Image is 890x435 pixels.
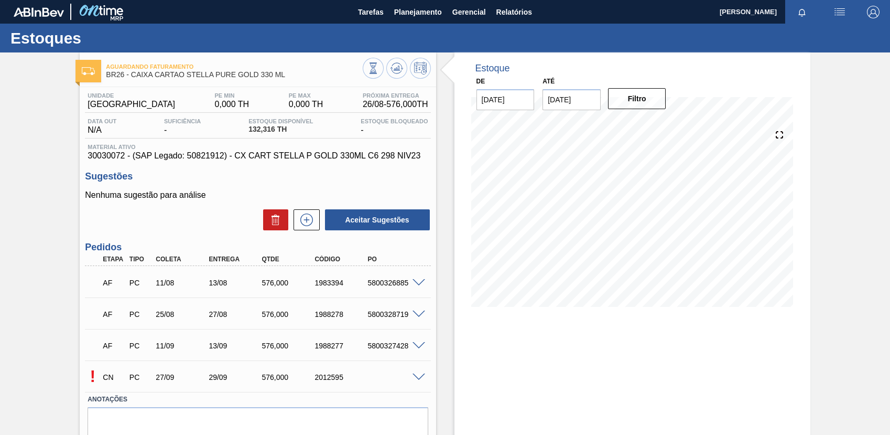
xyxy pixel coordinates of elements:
div: 29/09/2025 [206,373,265,381]
p: Nenhuma sugestão para análise [85,190,430,200]
div: Estoque [475,63,510,74]
span: Aguardando Faturamento [106,63,362,70]
span: BR26 - CAIXA CARTAO STELLA PURE GOLD 330 ML [106,71,362,79]
span: Suficiência [164,118,201,124]
div: Aguardando Faturamento [100,271,127,294]
div: Qtde [259,256,318,263]
p: AF [103,342,124,350]
div: 25/08/2025 [153,310,212,319]
img: Ícone [82,67,95,75]
p: AF [103,279,124,287]
div: 11/08/2025 [153,279,212,287]
button: Filtro [608,88,666,109]
div: Aguardando Faturamento [100,334,127,357]
span: Tarefas [358,6,384,18]
div: 5800326885 [365,279,424,287]
div: Tipo [127,256,154,263]
div: 576,000 [259,342,318,350]
div: 1988277 [312,342,371,350]
span: 0,000 TH [289,100,323,109]
div: PO [365,256,424,263]
div: Pedido de Compra [127,373,154,381]
label: Até [542,78,555,85]
span: PE MIN [215,92,249,99]
span: 26/08 - 576,000 TH [363,100,428,109]
div: 576,000 [259,279,318,287]
button: Notificações [785,5,819,19]
button: Programar Estoque [410,58,431,79]
div: Pedido de Compra [127,279,154,287]
span: Gerencial [452,6,486,18]
p: CN [103,373,124,381]
div: - [161,118,203,135]
span: 132,316 TH [248,125,313,133]
div: - [358,118,430,135]
span: Material ativo [88,144,428,150]
img: Logout [867,6,880,18]
button: Aceitar Sugestões [325,209,430,230]
span: PE MAX [289,92,323,99]
div: Código [312,256,371,263]
div: 27/09/2025 [153,373,212,381]
span: Planejamento [394,6,442,18]
h3: Pedidos [85,242,430,253]
span: Estoque Disponível [248,118,313,124]
div: 2012595 [312,373,371,381]
span: 0,000 TH [215,100,249,109]
span: 30030072 - (SAP Legado: 50821912) - CX CART STELLA P GOLD 330ML C6 298 NIV23 [88,151,428,161]
div: Nova sugestão [288,209,320,230]
span: Data out [88,118,116,124]
div: Etapa [100,256,127,263]
input: dd/mm/yyyy [542,89,601,110]
h1: Estoques [10,32,197,44]
img: TNhmsLtSVTkK8tSr43FrP2fwEKptu5GPRR3wAAAABJRU5ErkJggg== [14,7,64,17]
span: Unidade [88,92,175,99]
label: Anotações [88,392,428,407]
img: userActions [833,6,846,18]
div: 576,000 [259,310,318,319]
span: [GEOGRAPHIC_DATA] [88,100,175,109]
p: AF [103,310,124,319]
label: De [476,78,485,85]
div: Aceitar Sugestões [320,208,431,231]
div: 1983394 [312,279,371,287]
div: Excluir Sugestões [258,209,288,230]
div: Pedido de Compra [127,310,154,319]
div: 5800327428 [365,342,424,350]
div: 576,000 [259,373,318,381]
div: 13/09/2025 [206,342,265,350]
div: Pedido de Compra [127,342,154,350]
div: 13/08/2025 [206,279,265,287]
input: dd/mm/yyyy [476,89,535,110]
h3: Sugestões [85,171,430,182]
div: N/A [85,118,119,135]
div: Coleta [153,256,212,263]
span: Próxima Entrega [363,92,428,99]
button: Atualizar Gráfico [386,58,407,79]
div: 1988278 [312,310,371,319]
span: Estoque Bloqueado [361,118,428,124]
div: Aguardando Faturamento [100,303,127,326]
div: 5800328719 [365,310,424,319]
span: Relatórios [496,6,532,18]
div: 27/08/2025 [206,310,265,319]
div: 11/09/2025 [153,342,212,350]
p: Pendente de aceite [85,367,100,386]
button: Visão Geral dos Estoques [363,58,384,79]
div: Entrega [206,256,265,263]
div: Composição de Carga em Negociação [100,366,127,389]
